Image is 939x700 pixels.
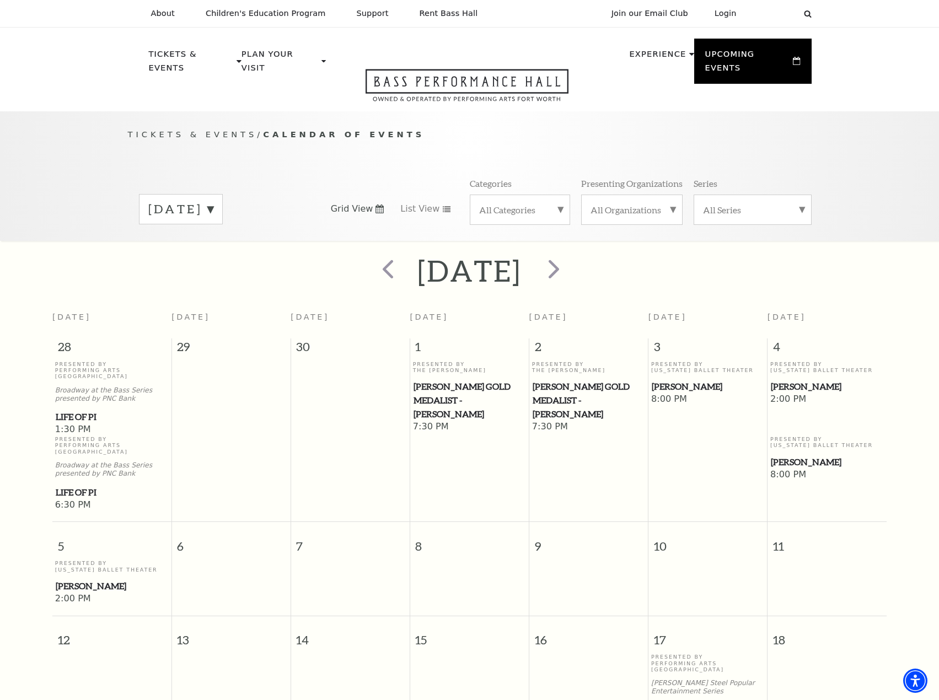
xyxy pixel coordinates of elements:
[413,421,527,433] span: 7:30 PM
[55,361,169,380] p: Presented By Performing Arts [GEOGRAPHIC_DATA]
[172,338,291,360] span: 29
[651,679,765,696] p: [PERSON_NAME] Steel Popular Entertainment Series
[56,486,168,499] span: Life of Pi
[410,313,448,321] span: [DATE]
[242,47,319,81] p: Plan Your Visit
[532,361,646,374] p: Presented By The [PERSON_NAME]
[771,455,883,469] span: [PERSON_NAME]
[651,394,765,406] span: 8:00 PM
[410,616,529,654] span: 15
[529,522,648,560] span: 9
[206,9,326,18] p: Children's Education Program
[55,410,169,424] a: Life of Pi
[470,177,512,189] p: Categories
[55,560,169,573] p: Presented By [US_STATE] Ballet Theater
[331,203,373,215] span: Grid View
[151,9,175,18] p: About
[52,522,171,560] span: 5
[533,380,645,421] span: [PERSON_NAME] Gold Medalist - [PERSON_NAME]
[770,394,884,406] span: 2:00 PM
[648,522,767,560] span: 10
[291,522,410,560] span: 7
[414,380,526,421] span: [PERSON_NAME] Gold Medalist - [PERSON_NAME]
[55,461,169,478] p: Broadway at the Bass Series presented by PNC Bank
[400,203,439,215] span: List View
[768,313,806,321] span: [DATE]
[529,313,568,321] span: [DATE]
[770,361,884,374] p: Presented By [US_STATE] Ballet Theater
[651,380,765,394] a: Peter Pan
[770,469,884,481] span: 8:00 PM
[648,616,767,654] span: 17
[55,436,169,455] p: Presented By Performing Arts [GEOGRAPHIC_DATA]
[128,130,257,139] span: Tickets & Events
[532,421,646,433] span: 7:30 PM
[771,380,883,394] span: [PERSON_NAME]
[768,616,887,654] span: 18
[768,522,887,560] span: 11
[291,313,329,321] span: [DATE]
[629,47,686,67] p: Experience
[479,204,561,216] label: All Categories
[581,177,683,189] p: Presenting Organizations
[903,669,927,693] div: Accessibility Menu
[591,204,673,216] label: All Organizations
[56,410,168,424] span: Life of Pi
[410,338,529,360] span: 1
[357,9,389,18] p: Support
[417,253,522,288] h2: [DATE]
[55,486,169,499] a: Life of Pi
[529,338,648,360] span: 2
[529,616,648,654] span: 16
[172,616,291,654] span: 13
[413,380,527,421] a: Cliburn Gold Medalist - Aristo Sham
[172,522,291,560] span: 6
[652,380,764,394] span: [PERSON_NAME]
[754,8,793,19] select: Select:
[149,47,234,81] p: Tickets & Events
[694,177,717,189] p: Series
[410,522,529,560] span: 8
[770,455,884,469] a: Peter Pan
[55,499,169,511] span: 6:30 PM
[648,313,687,321] span: [DATE]
[768,338,887,360] span: 4
[55,386,169,403] p: Broadway at the Bass Series presented by PNC Bank
[128,128,812,142] p: /
[55,579,169,593] a: Peter Pan
[705,47,791,81] p: Upcoming Events
[52,616,171,654] span: 12
[651,654,765,672] p: Presented By Performing Arts [GEOGRAPHIC_DATA]
[651,361,765,374] p: Presented By [US_STATE] Ballet Theater
[326,69,608,111] a: Open this option
[55,593,169,605] span: 2:00 PM
[420,9,478,18] p: Rent Bass Hall
[291,616,410,654] span: 14
[367,251,407,290] button: prev
[52,338,171,360] span: 28
[648,338,767,360] span: 3
[52,313,91,321] span: [DATE]
[148,201,213,218] label: [DATE]
[703,204,802,216] label: All Series
[532,251,572,290] button: next
[770,380,884,394] a: Peter Pan
[171,313,210,321] span: [DATE]
[532,380,646,421] a: Cliburn Gold Medalist - Aristo Sham
[55,424,169,436] span: 1:30 PM
[56,579,168,593] span: [PERSON_NAME]
[263,130,425,139] span: Calendar of Events
[291,338,410,360] span: 30
[770,436,884,449] p: Presented By [US_STATE] Ballet Theater
[413,361,527,374] p: Presented By The [PERSON_NAME]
